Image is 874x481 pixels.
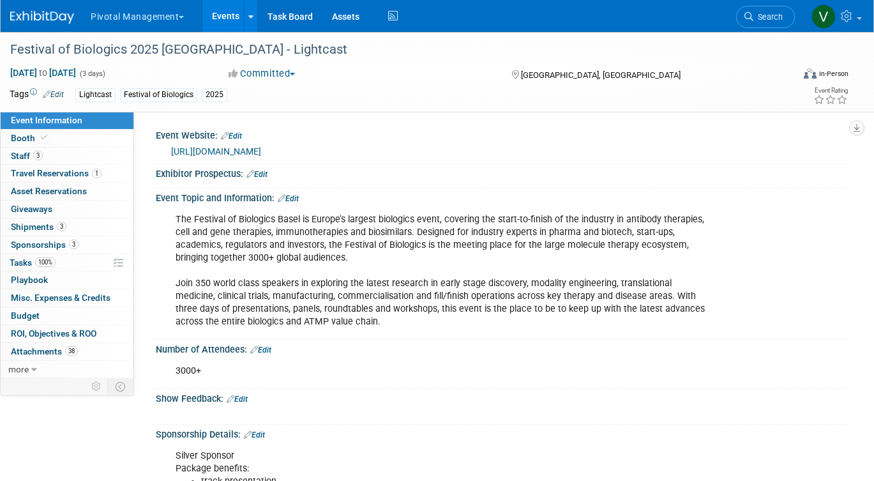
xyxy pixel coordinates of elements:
span: Tasks [10,257,56,268]
img: ExhibitDay [10,11,74,24]
span: Misc. Expenses & Credits [11,293,110,303]
a: Attachments38 [1,343,133,360]
span: Event Information [11,115,82,125]
a: Booth [1,130,133,147]
span: 3 [33,151,43,160]
a: Giveaways [1,201,133,218]
button: Committed [224,67,300,80]
a: Travel Reservations1 [1,165,133,182]
i: Booth reservation complete [41,134,47,141]
a: Sponsorships3 [1,236,133,254]
span: Staff [11,151,43,161]
span: 3 [57,222,66,231]
a: ROI, Objectives & ROO [1,325,133,342]
div: Festival of Biologics [120,88,197,102]
div: Sponsorship Details: [156,425,848,441]
span: Giveaways [11,204,52,214]
span: more [8,364,29,374]
span: Playbook [11,275,48,285]
a: Search [736,6,795,28]
a: Staff3 [1,148,133,165]
span: Attachments [11,346,78,356]
img: Format-Inperson.png [804,68,817,79]
td: Toggle Event Tabs [108,378,134,395]
span: ROI, Objectives & ROO [11,328,96,339]
div: In-Person [818,69,848,79]
img: Valerie Weld [811,4,836,29]
a: Tasks100% [1,254,133,271]
a: Asset Reservations [1,183,133,200]
span: 3 [69,240,79,249]
div: Lightcast [75,88,116,102]
td: Personalize Event Tab Strip [86,378,108,395]
div: The Festival of Biologics Basel is Europe’s largest biologics event, covering the start-to-finish... [167,207,714,335]
span: Budget [11,310,40,321]
a: Shipments3 [1,218,133,236]
span: Search [753,12,783,22]
span: 100% [35,257,56,267]
div: Event Format [725,66,848,86]
div: Exhibitor Prospectus: [156,164,848,181]
div: Event Topic and Information: [156,188,848,205]
span: Shipments [11,222,66,232]
a: Edit [221,132,242,141]
span: Sponsorships [11,240,79,250]
a: [URL][DOMAIN_NAME] [171,146,261,157]
div: 3000+ [167,358,714,384]
span: 38 [65,346,78,356]
a: Playbook [1,271,133,289]
a: Budget [1,307,133,324]
div: Event Website: [156,126,848,142]
div: Number of Attendees: [156,340,848,356]
span: 1 [92,169,102,178]
a: Edit [43,90,64,99]
a: Edit [244,431,265,439]
a: Edit [278,194,299,203]
span: [GEOGRAPHIC_DATA], [GEOGRAPHIC_DATA] [521,70,681,80]
span: to [37,68,49,78]
td: Tags [10,88,64,102]
div: Event Rating [813,88,848,94]
div: 2025 [202,88,227,102]
span: (3 days) [79,70,105,78]
span: Travel Reservations [11,168,102,178]
div: Show Feedback: [156,389,848,406]
div: Festival of Biologics 2025 [GEOGRAPHIC_DATA] - Lightcast [6,38,777,61]
span: Asset Reservations [11,186,87,196]
a: Edit [250,346,271,355]
a: Edit [227,395,248,404]
a: more [1,361,133,378]
a: Event Information [1,112,133,129]
a: Edit [246,170,267,179]
span: Booth [11,133,50,143]
span: [DATE] [DATE] [10,67,77,79]
a: Misc. Expenses & Credits [1,289,133,307]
